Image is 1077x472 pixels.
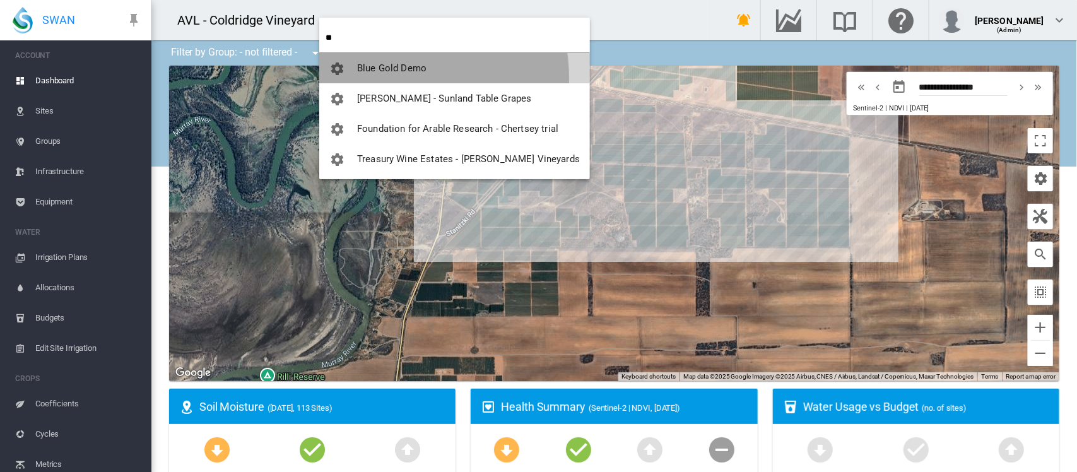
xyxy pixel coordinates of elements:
md-icon: icon-cog [329,152,344,167]
button: You have 'Admin' permissions to Foundation for Arable Research - Chertsey trial [319,114,590,144]
span: [PERSON_NAME] - Sunland Table Grapes [357,93,531,104]
button: You have 'Admin' permissions to Blue Gold Demo [319,53,590,83]
button: You have 'Admin' permissions to Cirillo - Sunland Table Grapes [319,83,590,114]
button: You have 'Admin' permissions to Treasury Wine Estates - Gamble Vineyards [319,144,590,174]
md-icon: icon-cog [329,91,344,107]
md-icon: icon-cog [329,61,344,76]
md-icon: icon-cog [329,122,344,137]
span: Foundation for Arable Research - Chertsey trial [357,123,558,134]
span: Blue Gold Demo [357,62,427,74]
span: Treasury Wine Estates - [PERSON_NAME] Vineyards [357,153,580,165]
